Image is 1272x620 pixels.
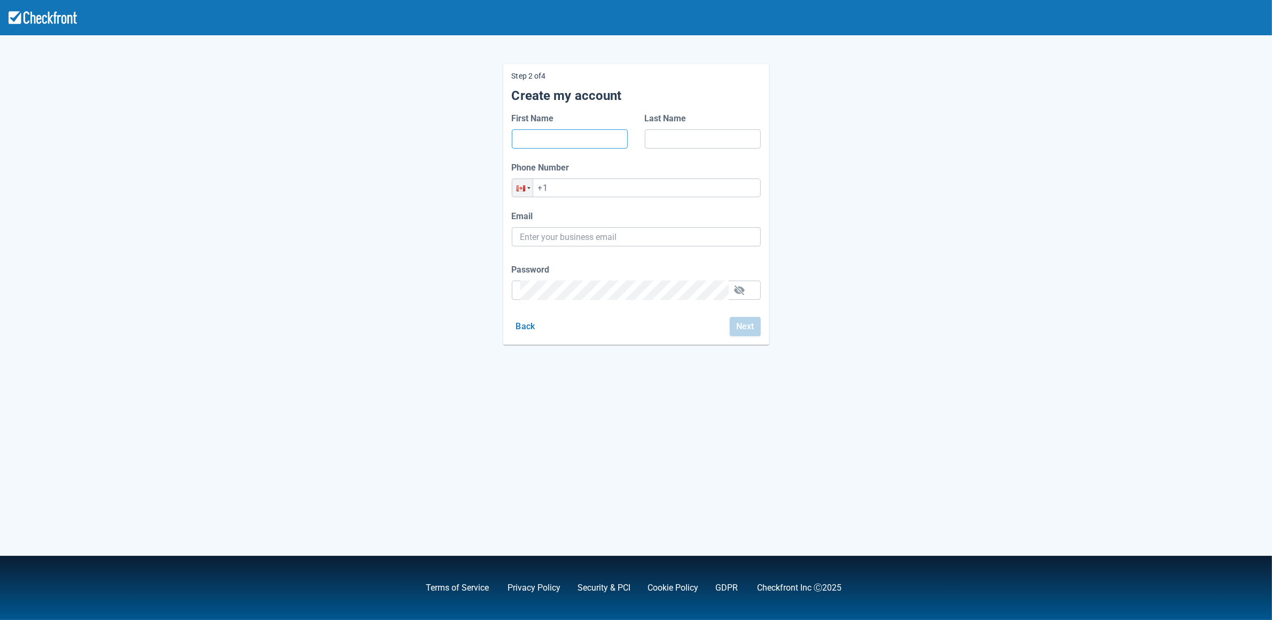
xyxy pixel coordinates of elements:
a: Back [512,321,540,331]
iframe: Chat Widget [1119,505,1272,620]
label: Password [512,263,554,276]
label: Phone Number [512,161,574,174]
a: Checkfront Inc Ⓒ2025 [758,583,842,593]
label: Email [512,210,537,223]
div: . [699,582,740,594]
a: Security & PCI [578,583,631,593]
button: Back [512,317,540,336]
a: Cookie Policy [648,583,699,593]
p: Step 2 of 4 [512,73,761,79]
a: Terms of Service [426,583,489,593]
a: Privacy Policy [508,583,561,593]
div: Canada: + 1 [512,179,533,197]
div: , [409,582,491,594]
label: First Name [512,112,558,125]
a: GDPR [716,583,738,593]
input: Enter your business email [520,227,752,246]
h5: Create my account [512,88,761,104]
label: Last Name [645,112,691,125]
input: 555-555-1234 [512,179,761,197]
